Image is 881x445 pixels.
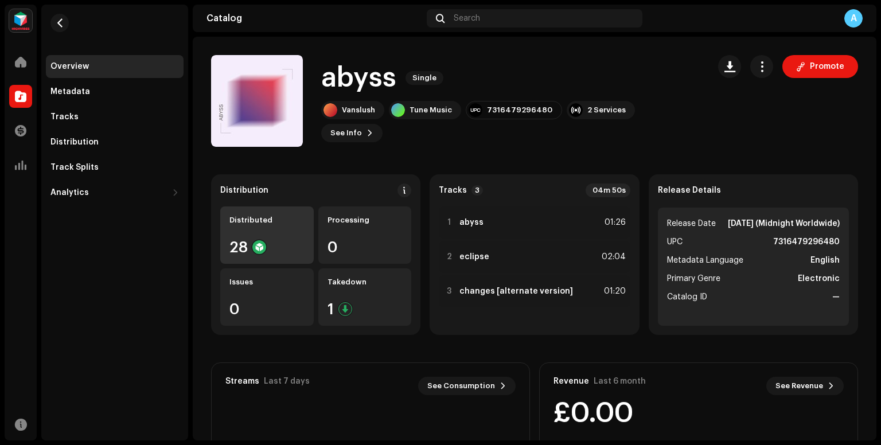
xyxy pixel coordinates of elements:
[844,9,863,28] div: A
[667,253,743,267] span: Metadata Language
[459,252,489,261] strong: eclipse
[810,253,840,267] strong: English
[667,272,720,286] span: Primary Genre
[454,14,480,23] span: Search
[46,106,184,128] re-m-nav-item: Tracks
[487,106,552,115] div: 7316479296480
[264,377,310,386] div: Last 7 days
[50,112,79,122] div: Tracks
[810,55,844,78] span: Promote
[50,188,89,197] div: Analytics
[439,186,467,195] strong: Tracks
[46,131,184,154] re-m-nav-item: Distribution
[342,106,375,115] div: Vanslush
[587,106,626,115] div: 2 Services
[418,377,516,395] button: See Consumption
[728,217,840,231] strong: [DATE] (Midnight Worldwide)
[46,80,184,103] re-m-nav-item: Metadata
[50,87,90,96] div: Metadata
[328,216,403,225] div: Processing
[471,185,483,196] p-badge: 3
[553,377,589,386] div: Revenue
[667,290,707,304] span: Catalog ID
[832,290,840,304] strong: —
[50,163,99,172] div: Track Splits
[782,55,858,78] button: Promote
[601,250,626,264] div: 02:04
[766,377,844,395] button: See Revenue
[46,156,184,179] re-m-nav-item: Track Splits
[321,124,383,142] button: See Info
[225,377,259,386] div: Streams
[46,181,184,204] re-m-nav-dropdown: Analytics
[328,278,403,287] div: Takedown
[601,284,626,298] div: 01:20
[206,14,422,23] div: Catalog
[229,216,305,225] div: Distributed
[410,106,452,115] div: Tune Music
[658,186,721,195] strong: Release Details
[773,235,840,249] strong: 7316479296480
[667,235,683,249] span: UPC
[601,216,626,229] div: 01:26
[50,138,99,147] div: Distribution
[459,218,484,227] strong: abyss
[50,62,89,71] div: Overview
[427,374,495,397] span: See Consumption
[46,55,184,78] re-m-nav-item: Overview
[406,71,443,85] span: Single
[667,217,716,231] span: Release Date
[586,184,630,197] div: 04m 50s
[9,9,32,32] img: feab3aad-9b62-475c-8caf-26f15a9573ee
[220,186,268,195] div: Distribution
[330,122,362,145] span: See Info
[459,287,573,296] strong: changes [alternate version]
[321,60,396,96] h1: abyss
[775,374,823,397] span: See Revenue
[594,377,646,386] div: Last 6 month
[798,272,840,286] strong: Electronic
[229,278,305,287] div: Issues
